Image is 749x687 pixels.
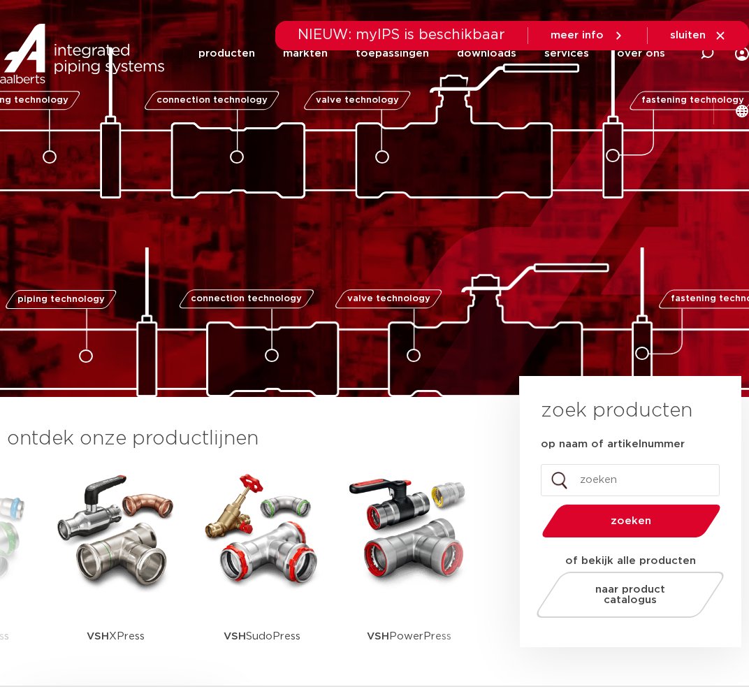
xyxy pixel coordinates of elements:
[224,593,300,680] p: SudoPress
[298,28,505,42] span: NIEUW: myIPS is beschikbaar
[541,464,720,496] input: zoeken
[367,631,389,642] strong: VSH
[551,29,625,42] a: meer info
[283,25,328,82] a: markten
[17,295,104,304] span: piping technology
[199,467,325,680] a: VSHSudoPress
[191,294,303,303] span: connection technology
[533,572,728,618] a: naar product catalogus
[198,25,665,82] nav: Menu
[346,467,472,680] a: VSHPowerPress
[457,25,516,82] a: downloads
[670,30,706,41] span: sluiten
[537,503,727,539] button: zoeken
[578,516,685,526] span: zoeken
[551,30,604,41] span: meer info
[7,425,472,453] h3: ontdek onze productlijnen
[367,593,451,680] p: PowerPress
[356,25,429,82] a: toepassingen
[541,397,692,425] h3: zoek producten
[198,25,255,82] a: producten
[577,584,683,605] span: naar product catalogus
[544,25,589,82] a: services
[670,29,727,42] a: sluiten
[87,631,109,642] strong: VSH
[617,25,665,82] a: over ons
[347,294,430,303] span: valve technology
[735,25,749,82] div: my IPS
[224,631,246,642] strong: VSH
[87,593,145,680] p: XPress
[541,437,685,451] label: op naam of artikelnummer
[52,467,178,680] a: VSHXPress
[565,556,696,566] strong: of bekijk alle producten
